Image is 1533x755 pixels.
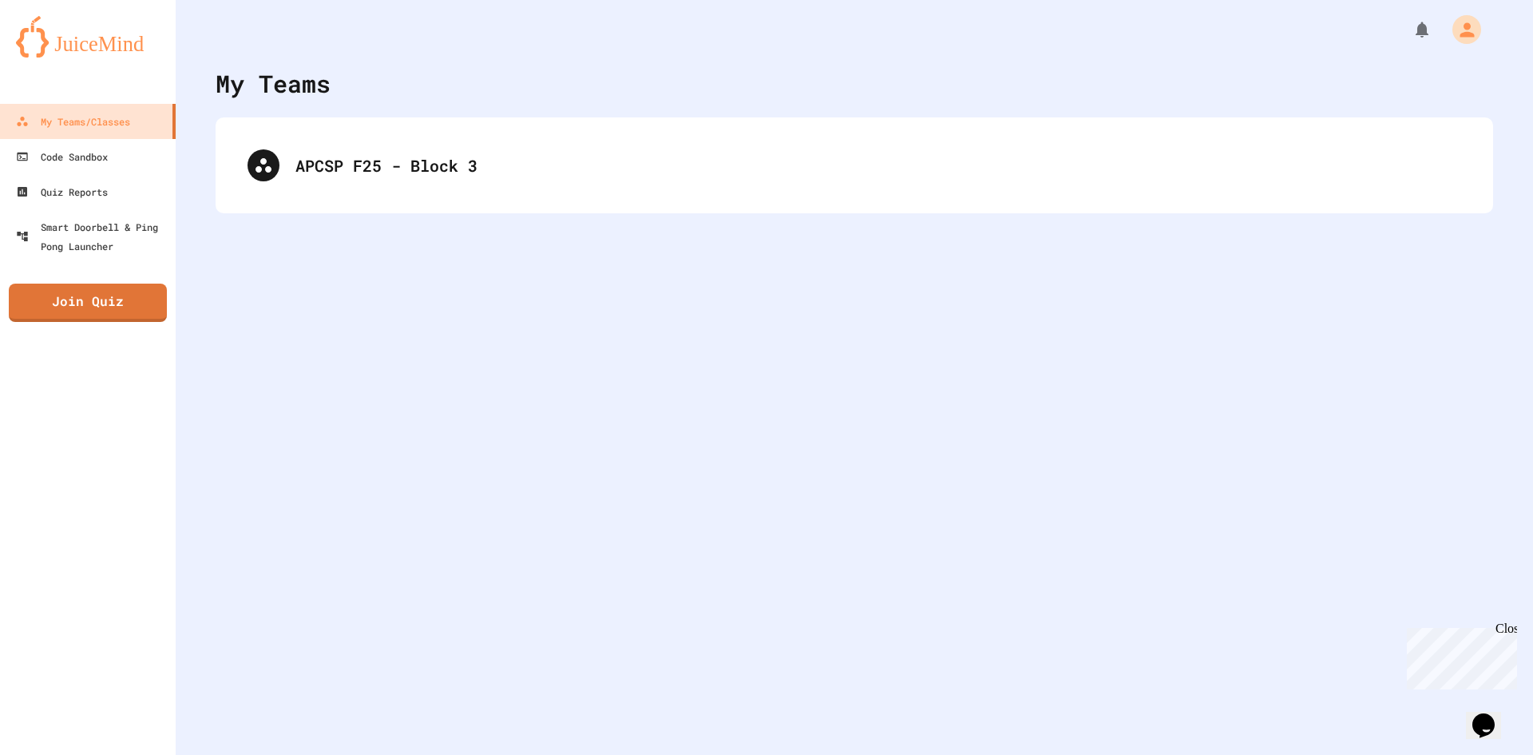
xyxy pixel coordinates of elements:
img: logo-orange.svg [16,16,160,58]
div: My Teams/Classes [16,112,130,131]
div: APCSP F25 - Block 3 [232,133,1477,197]
div: My Notifications [1383,16,1436,43]
div: APCSP F25 - Block 3 [295,153,1461,177]
iframe: chat widget [1400,622,1517,689]
iframe: chat widget [1466,691,1517,739]
div: Code Sandbox [16,147,108,166]
a: Join Quiz [9,284,167,322]
div: Quiz Reports [16,182,108,201]
div: Smart Doorbell & Ping Pong Launcher [16,217,169,256]
div: My Teams [216,66,331,101]
div: My Account [1436,11,1485,48]
div: Chat with us now!Close [6,6,110,101]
